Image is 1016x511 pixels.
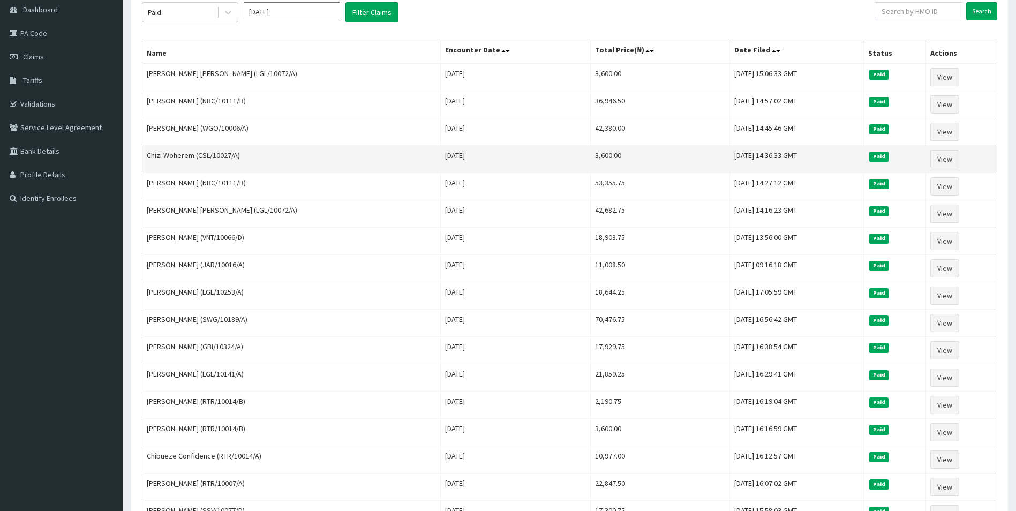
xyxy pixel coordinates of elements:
td: 3,600.00 [591,63,730,91]
td: [DATE] [440,419,590,446]
span: Tariffs [23,76,42,85]
th: Total Price(₦) [591,39,730,64]
td: [DATE] [440,91,590,118]
span: Paid [869,479,889,489]
td: [DATE] 16:16:59 GMT [729,419,863,446]
td: [PERSON_NAME] (NBC/10111/B) [142,173,441,200]
a: View [930,232,959,250]
a: View [930,68,959,86]
td: [DATE] [440,173,590,200]
th: Date Filed [729,39,863,64]
span: Paid [869,370,889,380]
td: [DATE] [440,337,590,364]
td: [PERSON_NAME] [PERSON_NAME] (LGL/10072/A) [142,63,441,91]
td: [DATE] 14:27:12 GMT [729,173,863,200]
td: [DATE] [440,392,590,419]
td: [PERSON_NAME] (RTR/10007/A) [142,474,441,501]
td: [PERSON_NAME] (GBI/10324/A) [142,337,441,364]
td: 21,859.25 [591,364,730,392]
th: Name [142,39,441,64]
span: Paid [869,152,889,161]
span: Claims [23,52,44,62]
td: [DATE] [440,282,590,310]
td: Chizi Woherem (CSL/10027/A) [142,146,441,173]
td: [PERSON_NAME] (RTR/10014/B) [142,419,441,446]
a: View [930,259,959,277]
td: 42,682.75 [591,200,730,228]
td: [DATE] [440,63,590,91]
td: 10,977.00 [591,446,730,474]
td: [DATE] [440,364,590,392]
td: [DATE] 16:29:41 GMT [729,364,863,392]
td: [DATE] 16:12:57 GMT [729,446,863,474]
td: [DATE] 13:56:00 GMT [729,228,863,255]
span: Paid [869,234,889,243]
a: View [930,123,959,141]
input: Search [966,2,997,20]
td: 11,008.50 [591,255,730,282]
td: 18,644.25 [591,282,730,310]
span: Paid [869,397,889,407]
th: Encounter Date [440,39,590,64]
th: Status [864,39,926,64]
a: View [930,287,959,305]
td: 3,600.00 [591,146,730,173]
div: Paid [148,7,161,18]
td: [DATE] [440,474,590,501]
td: 22,847.50 [591,474,730,501]
span: Paid [869,97,889,107]
span: Dashboard [23,5,58,14]
td: [PERSON_NAME] [PERSON_NAME] (LGL/10072/A) [142,200,441,228]
td: [PERSON_NAME] (LGL/10141/A) [142,364,441,392]
span: Paid [869,288,889,298]
td: 2,190.75 [591,392,730,419]
td: [DATE] [440,200,590,228]
td: 70,476.75 [591,310,730,337]
td: [DATE] 16:56:42 GMT [729,310,863,337]
a: View [930,177,959,196]
td: [PERSON_NAME] (SWG/10189/A) [142,310,441,337]
td: 17,929.75 [591,337,730,364]
td: 53,355.75 [591,173,730,200]
td: [DATE] 09:16:18 GMT [729,255,863,282]
a: View [930,314,959,332]
td: [DATE] [440,255,590,282]
td: [DATE] [440,310,590,337]
td: [PERSON_NAME] (RTR/10014/B) [142,392,441,419]
td: [DATE] 17:05:59 GMT [729,282,863,310]
td: 42,380.00 [591,118,730,146]
td: 3,600.00 [591,419,730,446]
input: Select Month and Year [244,2,340,21]
td: [DATE] [440,118,590,146]
td: 18,903.75 [591,228,730,255]
a: View [930,450,959,469]
span: Paid [869,261,889,270]
td: [PERSON_NAME] (VNT/10066/D) [142,228,441,255]
input: Search by HMO ID [875,2,962,20]
td: [DATE] 16:07:02 GMT [729,474,863,501]
td: [DATE] 16:19:04 GMT [729,392,863,419]
span: Paid [869,206,889,216]
a: View [930,478,959,496]
span: Paid [869,343,889,352]
td: [PERSON_NAME] (NBC/10111/B) [142,91,441,118]
td: [DATE] 14:45:46 GMT [729,118,863,146]
td: [DATE] 15:06:33 GMT [729,63,863,91]
span: Paid [869,425,889,434]
a: View [930,396,959,414]
td: [DATE] 16:38:54 GMT [729,337,863,364]
td: [DATE] [440,146,590,173]
a: View [930,341,959,359]
span: Paid [869,179,889,189]
td: [DATE] 14:16:23 GMT [729,200,863,228]
a: View [930,95,959,114]
span: Paid [869,452,889,462]
span: Paid [869,124,889,134]
td: [PERSON_NAME] (WGO/10006/A) [142,118,441,146]
a: View [930,423,959,441]
button: Filter Claims [345,2,398,22]
a: View [930,369,959,387]
td: Chibueze Confidence (RTR/10014/A) [142,446,441,474]
a: View [930,205,959,223]
td: [PERSON_NAME] (LGL/10253/A) [142,282,441,310]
